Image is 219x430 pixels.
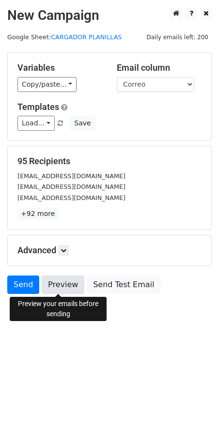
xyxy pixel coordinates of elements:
[17,172,125,180] small: [EMAIL_ADDRESS][DOMAIN_NAME]
[117,62,202,73] h5: Email column
[17,77,77,92] a: Copy/paste...
[143,33,212,41] a: Daily emails left: 200
[171,384,219,430] iframe: Chat Widget
[17,62,102,73] h5: Variables
[87,276,160,294] a: Send Test Email
[17,102,59,112] a: Templates
[17,245,202,256] h5: Advanced
[17,208,58,220] a: +92 more
[17,116,55,131] a: Load...
[143,32,212,43] span: Daily emails left: 200
[7,33,122,41] small: Google Sheet:
[70,116,95,131] button: Save
[17,156,202,167] h5: 95 Recipients
[17,183,125,190] small: [EMAIL_ADDRESS][DOMAIN_NAME]
[17,194,125,201] small: [EMAIL_ADDRESS][DOMAIN_NAME]
[7,7,212,24] h2: New Campaign
[51,33,122,41] a: CARGADOR PLANILLAS
[42,276,84,294] a: Preview
[10,297,107,321] div: Preview your emails before sending
[171,384,219,430] div: Widget de chat
[7,276,39,294] a: Send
